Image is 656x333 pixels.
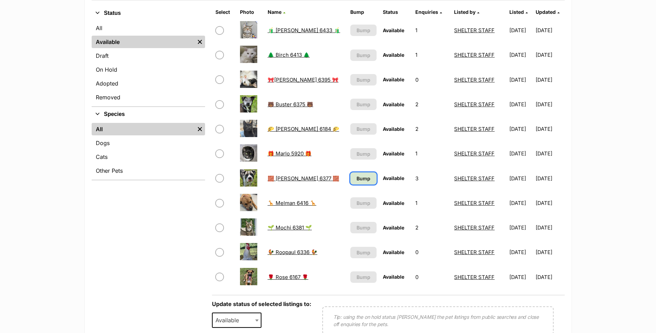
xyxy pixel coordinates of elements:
[536,166,564,190] td: [DATE]
[536,142,564,165] td: [DATE]
[268,27,340,34] a: 🧃 [PERSON_NAME] 6433 🧃
[454,101,495,108] a: SHELTER STAFF
[92,151,205,163] a: Cats
[509,9,524,15] span: Listed
[268,126,339,132] a: 🌮 [PERSON_NAME] 6184 🌮
[454,27,495,34] a: SHELTER STAFF
[350,222,377,233] button: Bump
[507,240,535,264] td: [DATE]
[383,126,404,132] span: Available
[357,249,370,256] span: Bump
[415,9,442,15] a: Enquiries
[357,224,370,231] span: Bump
[536,240,564,264] td: [DATE]
[268,9,281,15] span: Name
[268,224,312,231] a: 🌱 Mochi 6381 🌱
[454,76,495,83] a: SHELTER STAFF
[383,225,404,231] span: Available
[415,9,438,15] span: translation missing: en.admin.listings.index.attributes.enquiries
[383,52,404,58] span: Available
[536,9,560,15] a: Updated
[454,274,495,280] a: SHELTER STAFF
[195,36,205,48] a: Remove filter
[413,68,451,92] td: 0
[92,63,205,76] a: On Hold
[413,92,451,116] td: 2
[507,265,535,289] td: [DATE]
[212,300,311,307] label: Update status of selected listings to:
[268,52,310,58] a: 🌲 Birch 6413 🌲
[92,22,205,34] a: All
[357,199,370,207] span: Bump
[536,18,564,42] td: [DATE]
[507,92,535,116] td: [DATE]
[454,200,495,206] a: SHELTER STAFF
[212,313,262,328] span: Available
[536,265,564,289] td: [DATE]
[350,271,377,283] button: Bump
[536,216,564,240] td: [DATE]
[413,240,451,264] td: 0
[413,265,451,289] td: 0
[536,117,564,141] td: [DATE]
[350,25,377,36] button: Bump
[92,36,195,48] a: Available
[92,9,205,18] button: Status
[237,7,264,18] th: Photo
[454,52,495,58] a: SHELTER STAFF
[350,49,377,61] button: Bump
[357,125,370,133] span: Bump
[350,197,377,209] button: Bump
[357,101,370,108] span: Bump
[213,315,246,325] span: Available
[413,117,451,141] td: 2
[536,92,564,116] td: [DATE]
[92,49,205,62] a: Draft
[536,9,556,15] span: Updated
[350,148,377,160] button: Bump
[92,164,205,177] a: Other Pets
[268,76,339,83] a: 🎀[PERSON_NAME] 6395 🎀
[507,43,535,67] td: [DATE]
[536,43,564,67] td: [DATE]
[350,99,377,110] button: Bump
[333,313,543,328] p: Tip: using the on hold status [PERSON_NAME] the pet listings from public searches and close off e...
[357,76,370,83] span: Bump
[350,74,377,85] button: Bump
[383,27,404,33] span: Available
[413,18,451,42] td: 1
[383,200,404,206] span: Available
[383,175,404,181] span: Available
[268,274,308,280] a: 🌹 Rose 6167 🌹
[357,52,370,59] span: Bump
[413,166,451,190] td: 3
[454,175,495,182] a: SHELTER STAFF
[92,110,205,119] button: Species
[507,68,535,92] td: [DATE]
[92,77,205,90] a: Adopted
[92,137,205,149] a: Dogs
[357,27,370,34] span: Bump
[507,142,535,165] td: [DATE]
[413,142,451,165] td: 1
[350,123,377,135] button: Bump
[413,43,451,67] td: 1
[380,7,412,18] th: Status
[350,172,377,184] a: Bump
[383,101,404,107] span: Available
[536,191,564,215] td: [DATE]
[357,175,370,182] span: Bump
[348,7,379,18] th: Bump
[454,224,495,231] a: SHELTER STAFF
[413,216,451,240] td: 2
[454,126,495,132] a: SHELTER STAFF
[268,175,339,182] a: 🧱 [PERSON_NAME] 6377 🧱
[357,273,370,281] span: Bump
[509,9,528,15] a: Listed
[92,121,205,180] div: Species
[507,117,535,141] td: [DATE]
[268,9,285,15] a: Name
[536,68,564,92] td: [DATE]
[383,76,404,82] span: Available
[350,247,377,258] button: Bump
